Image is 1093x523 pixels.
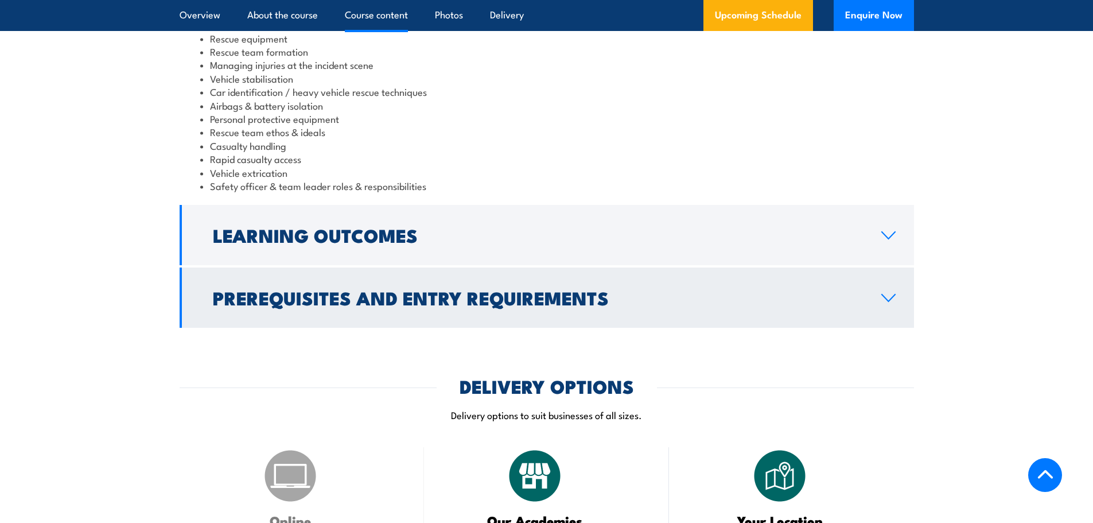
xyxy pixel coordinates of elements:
li: Rescue equipment [200,32,893,45]
li: Rapid casualty access [200,152,893,165]
li: Casualty handling [200,139,893,152]
p: Delivery options to suit businesses of all sizes. [180,408,914,421]
a: Prerequisites and Entry Requirements [180,268,914,328]
li: Managing injuries at the incident scene [200,58,893,71]
li: Airbags & battery isolation [200,99,893,112]
h2: DELIVERY OPTIONS [460,378,634,394]
li: Safety officer & team leader roles & responsibilities [200,179,893,192]
h2: Prerequisites and Entry Requirements [213,289,863,305]
li: Rescue team ethos & ideals [200,125,893,138]
li: Vehicle stabilisation [200,72,893,85]
h2: Learning Outcomes [213,227,863,243]
li: Rescue team formation [200,45,893,58]
a: Learning Outcomes [180,205,914,265]
li: Vehicle extrication [200,166,893,179]
li: Personal protective equipment [200,112,893,125]
li: Car identification / heavy vehicle rescue techniques [200,85,893,98]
